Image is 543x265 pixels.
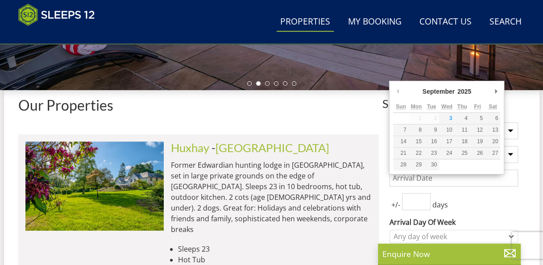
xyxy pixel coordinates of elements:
abbr: Thursday [457,104,467,110]
a: [GEOGRAPHIC_DATA] [216,141,329,154]
button: 15 [409,136,424,147]
button: 3 [439,113,454,124]
span: days [431,199,450,210]
div: Any day of week [391,232,507,241]
img: duxhams-somerset-holiday-accomodation-sleeps-12.original.jpg [25,141,164,231]
li: Hot Tub [178,254,372,265]
button: 6 [485,113,500,124]
button: 18 [454,136,469,147]
button: 9 [424,124,439,136]
h1: Our Properties [18,97,379,113]
span: +/- [390,199,402,210]
button: 11 [454,124,469,136]
button: 5 [470,113,485,124]
button: 30 [424,159,439,170]
button: 27 [485,148,500,159]
button: 29 [409,159,424,170]
abbr: Saturday [489,104,497,110]
span: Search [382,97,525,110]
iframe: Customer reviews powered by Trustpilot [14,31,108,39]
a: Search [486,12,525,32]
button: 23 [424,148,439,159]
button: 17 [439,136,454,147]
span: - [211,141,329,154]
button: Previous Month [393,85,402,98]
button: 16 [424,136,439,147]
p: Former Edwardian hunting lodge in [GEOGRAPHIC_DATA], set in large private grounds on the edge of ... [171,160,372,235]
abbr: Monday [410,104,422,110]
abbr: Sunday [396,104,406,110]
a: Huxhay [171,141,209,154]
img: Sleeps 12 [18,4,95,26]
div: September [421,85,456,98]
abbr: Tuesday [427,104,436,110]
a: Properties [277,12,334,32]
a: Contact Us [416,12,475,32]
button: 20 [485,136,500,147]
label: Arrival Day Of Week [390,217,518,228]
abbr: Wednesday [441,104,452,110]
a: My Booking [344,12,405,32]
button: 4 [454,113,469,124]
li: Sleeps 23 [178,244,372,254]
button: 13 [485,124,500,136]
div: 2025 [456,85,473,98]
button: 10 [439,124,454,136]
div: Combobox [390,230,518,243]
button: 7 [393,124,408,136]
button: 26 [470,148,485,159]
button: 24 [439,148,454,159]
button: 19 [470,136,485,147]
button: 28 [393,159,408,170]
abbr: Friday [474,104,481,110]
input: Arrival Date [390,170,518,186]
button: 25 [454,148,469,159]
button: 12 [470,124,485,136]
button: 21 [393,148,408,159]
button: 14 [393,136,408,147]
button: 8 [409,124,424,136]
button: Next Month [491,85,500,98]
p: Enquire Now [382,248,516,260]
button: 22 [409,148,424,159]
